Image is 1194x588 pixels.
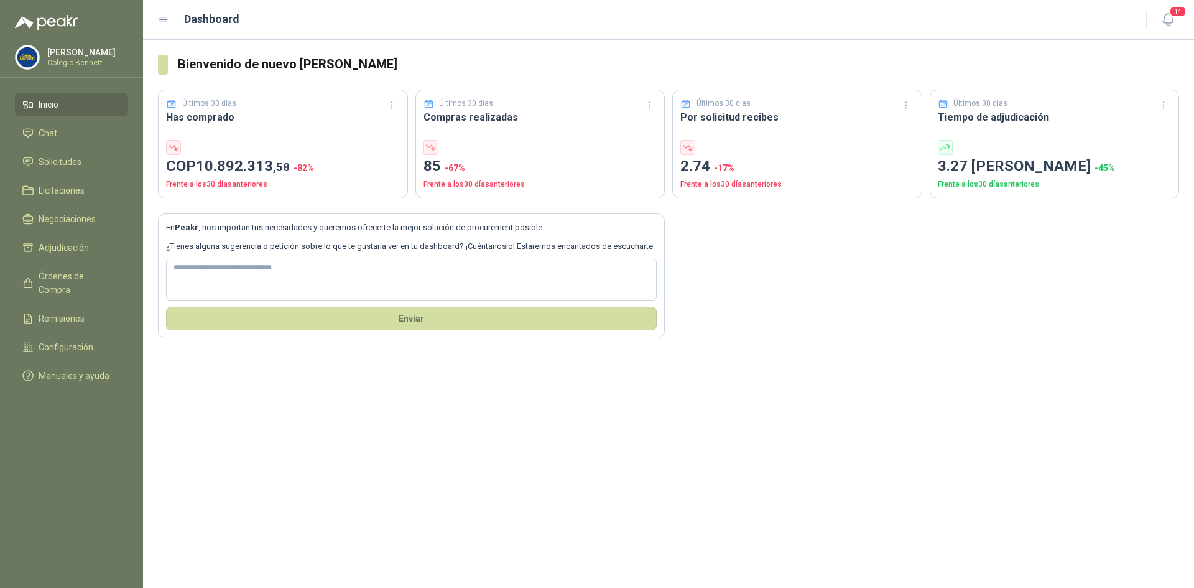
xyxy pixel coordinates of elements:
[166,179,400,190] p: Frente a los 30 días anteriores
[39,241,89,254] span: Adjudicación
[39,212,96,226] span: Negociaciones
[423,179,657,190] p: Frente a los 30 días anteriores
[15,150,128,174] a: Solicitudes
[445,163,465,173] span: -67 %
[680,179,914,190] p: Frente a los 30 días anteriores
[39,184,85,197] span: Licitaciones
[166,307,657,330] button: Envíar
[423,155,657,179] p: 85
[15,179,128,202] a: Licitaciones
[1094,163,1115,173] span: -45 %
[15,93,128,116] a: Inicio
[15,307,128,330] a: Remisiones
[15,264,128,302] a: Órdenes de Compra
[166,222,657,234] p: En , nos importan tus necesidades y queremos ofrecerte la mejor solución de procurement posible.
[714,163,734,173] span: -17 %
[39,369,109,383] span: Manuales y ayuda
[273,160,290,174] span: ,58
[953,98,1007,110] p: Últimos 30 días
[39,126,57,140] span: Chat
[423,110,657,125] h3: Compras realizadas
[166,155,400,179] p: COP
[47,48,125,57] p: [PERSON_NAME]
[39,312,85,325] span: Remisiones
[1157,9,1179,31] button: 14
[938,110,1172,125] h3: Tiempo de adjudicación
[178,55,1179,74] h3: Bienvenido de nuevo [PERSON_NAME]
[15,364,128,388] a: Manuales y ayuda
[938,179,1172,190] p: Frente a los 30 días anteriores
[294,163,314,173] span: -82 %
[47,59,125,67] p: Colegio Bennett
[182,98,236,110] p: Últimos 30 días
[184,11,239,28] h1: Dashboard
[15,207,128,231] a: Negociaciones
[39,340,93,354] span: Configuración
[696,98,751,110] p: Últimos 30 días
[39,98,58,111] span: Inicio
[15,15,78,30] img: Logo peakr
[196,157,290,175] span: 10.892.313
[166,110,400,125] h3: Has comprado
[15,121,128,145] a: Chat
[39,155,81,169] span: Solicitudes
[938,155,1172,179] p: 3.27 [PERSON_NAME]
[1169,6,1187,17] span: 14
[680,110,914,125] h3: Por solicitud recibes
[175,223,198,232] b: Peakr
[39,269,116,297] span: Órdenes de Compra
[680,155,914,179] p: 2.74
[15,335,128,359] a: Configuración
[439,98,493,110] p: Últimos 30 días
[15,236,128,259] a: Adjudicación
[16,45,39,69] img: Company Logo
[166,240,657,253] p: ¿Tienes alguna sugerencia o petición sobre lo que te gustaría ver en tu dashboard? ¡Cuéntanoslo! ...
